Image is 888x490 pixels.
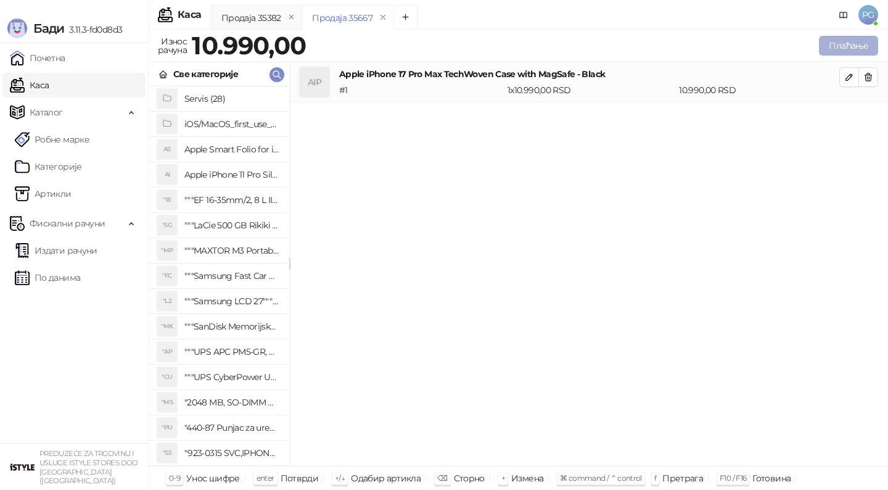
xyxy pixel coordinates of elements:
[192,30,306,60] strong: 10.990,00
[281,470,319,486] div: Потврди
[169,473,180,483] span: 0-9
[178,10,201,20] div: Каса
[454,470,485,486] div: Сторно
[393,5,418,30] button: Add tab
[834,5,853,25] a: Документација
[10,73,49,98] a: Каса
[752,470,791,486] div: Готовина
[64,24,122,35] span: 3.11.3-fd0d8d3
[654,473,656,483] span: f
[15,154,82,179] a: Категорије
[157,342,177,362] div: "AP
[39,449,138,485] small: PREDUZEĆE ZA TRGOVINU I USLUGE ISTYLE STORES DOO [GEOGRAPHIC_DATA] ([GEOGRAPHIC_DATA])
[10,455,35,480] img: 64x64-companyLogo-77b92cf4-9946-4f36-9751-bf7bb5fd2c7d.png
[819,36,878,56] button: Плаћање
[184,291,279,311] h4: """Samsung LCD 27"""" C27F390FHUXEN"""
[7,19,27,38] img: Logo
[184,241,279,260] h4: """MAXTOR M3 Portable 2TB 2.5"""" crni eksterni hard disk HX-M201TCB/GM"""
[157,215,177,235] div: "5G
[157,190,177,210] div: "18
[300,67,329,97] div: AIP
[30,211,105,236] span: Фискални рачуни
[184,89,279,109] h4: Servis (28)
[184,342,279,362] h4: """UPS APC PM5-GR, Essential Surge Arrest,5 utic_nica"""
[511,470,543,486] div: Измена
[155,33,189,58] div: Износ рачуна
[335,473,345,483] span: ↑/↓
[30,100,63,125] span: Каталог
[560,473,642,483] span: ⌘ command / ⌃ control
[15,181,72,206] a: ArtikliАртикли
[339,67,839,81] h4: Apple iPhone 17 Pro Max TechWoven Case with MagSafe - Black
[312,11,372,25] div: Продаја 35667
[720,473,746,483] span: F10 / F16
[15,127,89,152] a: Робне марке
[157,241,177,260] div: "MP
[15,265,80,290] a: По данима
[437,473,447,483] span: ⌫
[184,266,279,286] h4: """Samsung Fast Car Charge Adapter, brzi auto punja_, boja crna"""
[157,139,177,159] div: AS
[501,473,505,483] span: +
[351,470,421,486] div: Одабир артикла
[157,266,177,286] div: "FC
[221,11,281,25] div: Продаја 35382
[10,46,65,70] a: Почетна
[157,165,177,185] div: AI
[157,367,177,387] div: "CU
[184,392,279,412] h4: "2048 MB, SO-DIMM DDRII, 667 MHz, Napajanje 1,8 0,1 V, Latencija CL5"
[184,190,279,210] h4: """EF 16-35mm/2, 8 L III USM"""
[186,470,240,486] div: Унос шифре
[184,215,279,235] h4: """LaCie 500 GB Rikiki USB 3.0 / Ultra Compact & Resistant aluminum / USB 3.0 / 2.5"""""""
[184,317,279,336] h4: """SanDisk Memorijska kartica 256GB microSDXC sa SD adapterom SDSQXA1-256G-GN6MA - Extreme PLUS, ...
[375,12,391,23] button: remove
[858,5,878,25] span: PG
[184,114,279,134] h4: iOS/MacOS_first_use_assistance (4)
[157,392,177,412] div: "MS
[184,418,279,438] h4: "440-87 Punjac za uredjaje sa micro USB portom 4/1, Stand."
[337,83,505,97] div: # 1
[184,139,279,159] h4: Apple Smart Folio for iPad mini (A17 Pro) - Sage
[676,83,842,97] div: 10.990,00 RSD
[149,86,289,466] div: grid
[157,418,177,438] div: "PU
[257,473,274,483] span: enter
[662,470,703,486] div: Претрага
[157,443,177,463] div: "S5
[173,67,238,81] div: Све категорије
[33,21,64,36] span: Бади
[505,83,676,97] div: 1 x 10.990,00 RSD
[184,165,279,185] h4: Apple iPhone 11 Pro Silicone Case - Black
[157,291,177,311] div: "L2
[184,367,279,387] h4: """UPS CyberPower UT650EG, 650VA/360W , line-int., s_uko, desktop"""
[157,317,177,336] div: "MK
[184,443,279,463] h4: "923-0315 SVC,IPHONE 5/5S BATTERY REMOVAL TRAY Držač za iPhone sa kojim se otvara display
[284,12,300,23] button: remove
[15,238,97,263] a: Издати рачуни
